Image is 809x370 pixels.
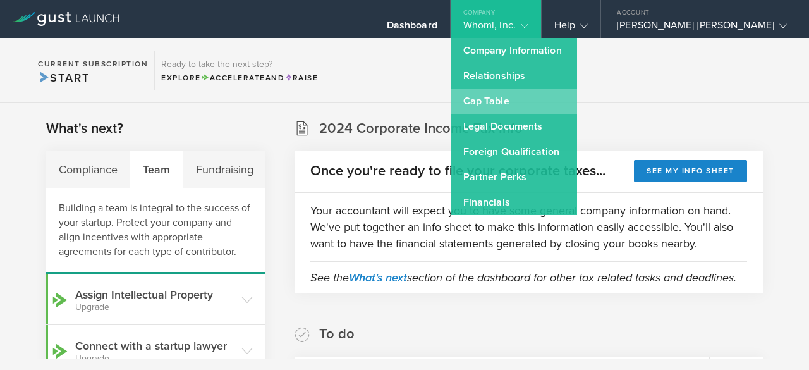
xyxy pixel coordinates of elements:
div: Ready to take the next step?ExploreAccelerateandRaise [154,51,324,90]
h2: To do [319,325,355,343]
div: Help [554,19,588,38]
a: What's next [349,271,407,285]
div: Whomi, Inc. [463,19,528,38]
h3: Ready to take the next step? [161,60,318,69]
span: Raise [284,73,318,82]
em: See the section of the dashboard for other tax related tasks and deadlines. [310,271,736,285]
span: Start [38,71,89,85]
h2: Once you're ready to file your corporate taxes... [310,162,605,180]
div: Compliance [46,151,130,188]
div: Building a team is integral to the success of your startup. Protect your company and align incent... [46,188,265,274]
iframe: Chat Widget [746,309,809,370]
h2: What's next? [46,120,123,138]
h3: Connect with a startup lawyer [75,338,235,363]
div: Explore [161,72,318,83]
span: Accelerate [201,73,265,82]
h2: Current Subscription [38,60,148,68]
h3: Assign Intellectual Property [75,287,235,312]
button: See my info sheet [634,160,747,182]
div: Fundraising [183,151,265,188]
p: Your accountant will expect you to have some general company information on hand. We've put toget... [310,202,747,252]
h2: 2024 Corporate Income Tax Info [319,120,523,138]
div: Dashboard [387,19,437,38]
div: [PERSON_NAME] [PERSON_NAME] [617,19,787,38]
div: Team [130,151,183,188]
small: Upgrade [75,354,235,363]
small: Upgrade [75,303,235,312]
span: and [201,73,285,82]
